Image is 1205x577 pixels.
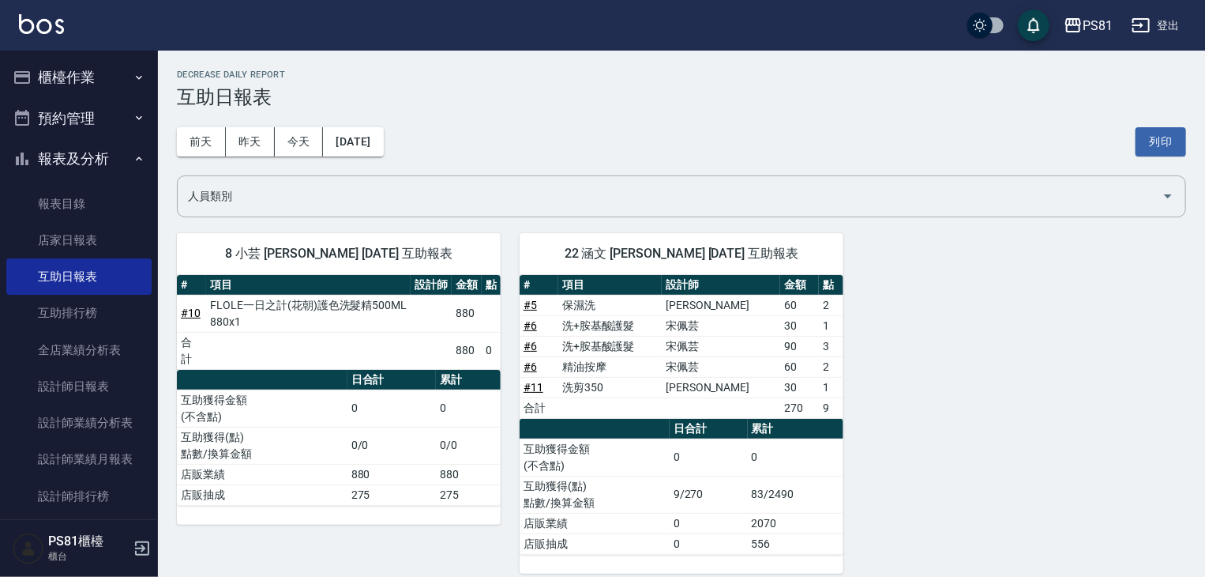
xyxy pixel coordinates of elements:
[819,275,843,296] th: 點
[1155,183,1181,209] button: Open
[558,295,662,315] td: 保濕洗
[1136,127,1186,157] button: 列印
[482,275,501,296] th: 點
[206,295,411,332] td: FLOLE一日之計(花朝)護色洗髮精500ML 880x1
[780,295,819,315] td: 60
[177,390,347,427] td: 互助獲得金額 (不含點)
[206,275,411,296] th: 項目
[748,476,843,513] td: 83/2490
[6,478,152,515] a: 設計師排行榜
[177,370,501,506] table: a dense table
[6,295,152,331] a: 互助排行榜
[662,356,780,377] td: 宋佩芸
[177,275,206,296] th: #
[196,246,482,262] span: 8 小芸 [PERSON_NAME] [DATE] 互助報表
[520,476,670,513] td: 互助獲得(點) 點數/換算金額
[520,513,670,534] td: 店販業績
[452,332,482,369] td: 880
[177,275,501,370] table: a dense table
[524,360,537,373] a: #6
[323,127,383,157] button: [DATE]
[520,534,670,554] td: 店販抽成
[670,419,748,439] th: 日合計
[819,377,843,398] td: 1
[6,405,152,441] a: 設計師業績分析表
[1125,11,1186,40] button: 登出
[482,332,501,369] td: 0
[226,127,275,157] button: 昨天
[748,513,843,534] td: 2070
[177,332,206,369] td: 合計
[558,336,662,356] td: 洗+胺基酸護髮
[436,464,501,485] td: 880
[524,340,537,353] a: #6
[13,533,44,564] img: Person
[1057,9,1119,42] button: PS81
[347,370,436,390] th: 日合計
[6,441,152,477] a: 設計師業績月報表
[275,127,324,157] button: 今天
[780,336,819,356] td: 90
[780,377,819,398] td: 30
[436,390,501,427] td: 0
[520,275,558,296] th: #
[780,275,819,296] th: 金額
[347,427,436,464] td: 0/0
[520,439,670,476] td: 互助獲得金額 (不含點)
[558,356,662,377] td: 精油按摩
[524,381,543,394] a: #11
[520,275,843,419] table: a dense table
[6,332,152,368] a: 全店業績分析表
[177,86,1186,108] h3: 互助日報表
[6,515,152,551] a: 每日收支明細
[436,427,501,464] td: 0/0
[780,315,819,336] td: 30
[662,275,780,296] th: 設計師
[819,356,843,377] td: 2
[748,419,843,439] th: 累計
[524,299,537,311] a: #5
[452,295,482,332] td: 880
[177,70,1186,80] h2: Decrease Daily Report
[662,295,780,315] td: [PERSON_NAME]
[780,398,819,418] td: 270
[819,315,843,336] td: 1
[662,336,780,356] td: 宋佩芸
[520,398,558,418] td: 合計
[662,315,780,336] td: 宋佩芸
[48,549,129,564] p: 櫃台
[662,377,780,398] td: [PERSON_NAME]
[670,439,748,476] td: 0
[436,370,501,390] th: 累計
[177,427,347,464] td: 互助獲得(點) 點數/換算金額
[670,513,748,534] td: 0
[670,476,748,513] td: 9/270
[780,356,819,377] td: 60
[819,295,843,315] td: 2
[558,315,662,336] td: 洗+胺基酸護髮
[748,534,843,554] td: 556
[177,485,347,505] td: 店販抽成
[347,485,436,505] td: 275
[19,14,64,34] img: Logo
[6,222,152,258] a: 店家日報表
[347,390,436,427] td: 0
[177,464,347,485] td: 店販業績
[670,534,748,554] td: 0
[558,275,662,296] th: 項目
[1018,9,1049,41] button: save
[6,138,152,179] button: 報表及分析
[6,57,152,98] button: 櫃檯作業
[520,419,843,555] table: a dense table
[347,464,436,485] td: 880
[6,186,152,222] a: 報表目錄
[524,319,537,332] a: #6
[48,534,129,549] h5: PS81櫃檯
[1083,16,1113,36] div: PS81
[748,439,843,476] td: 0
[819,336,843,356] td: 3
[819,398,843,418] td: 9
[184,183,1155,210] input: 人員名稱
[411,275,452,296] th: 設計師
[177,127,226,157] button: 前天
